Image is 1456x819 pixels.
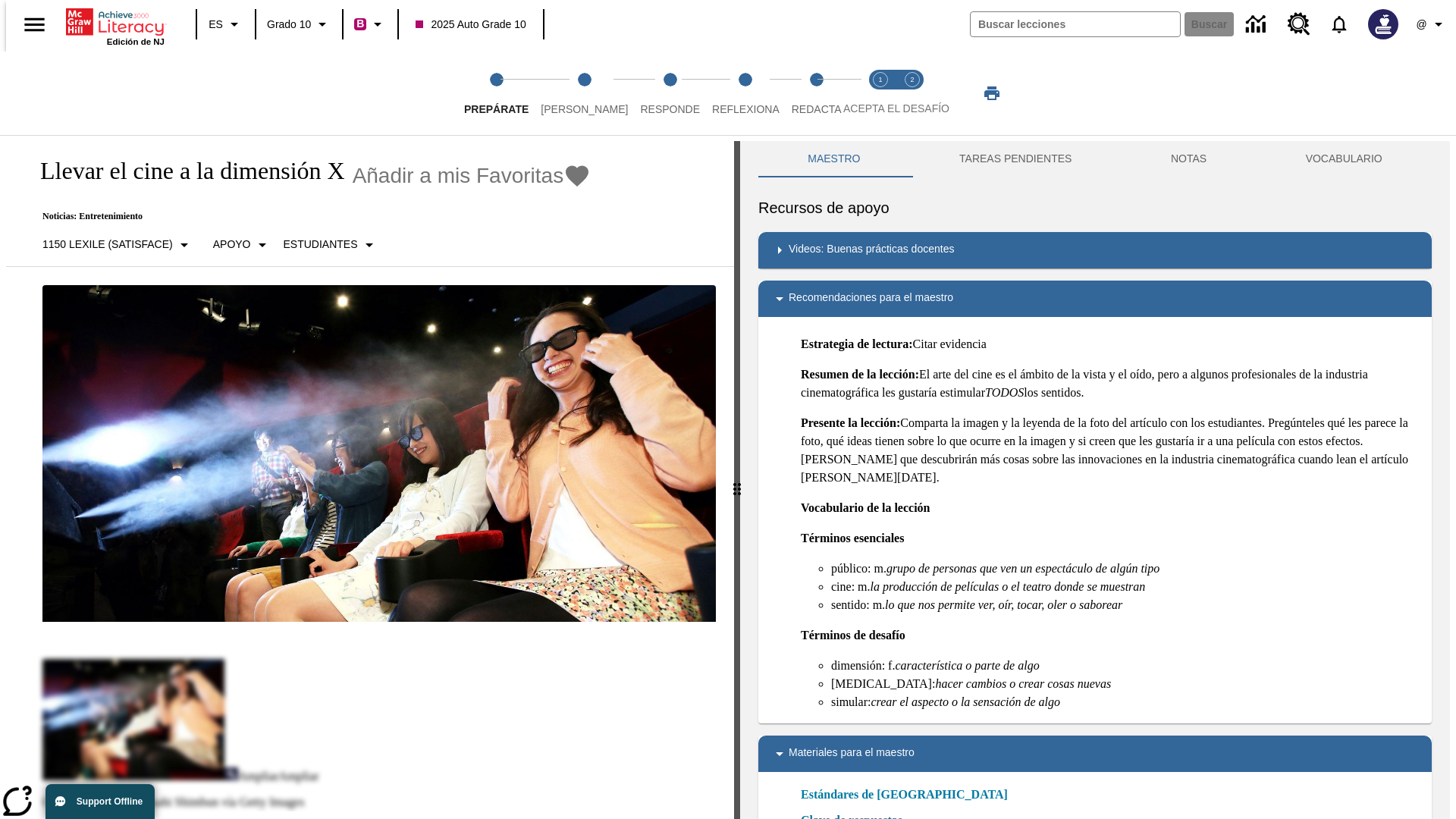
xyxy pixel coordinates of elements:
div: Recomendaciones para el maestro [758,281,1432,317]
p: Noticias: Entretenimiento [24,211,591,222]
div: Portada [66,5,165,46]
button: Support Offline [45,784,155,819]
a: Notificaciones [1319,5,1359,44]
button: Imprimir [968,80,1016,107]
strong: Presente la lección [801,416,896,429]
li: [MEDICAL_DATA]: [831,675,1420,693]
em: crear el aspecto o la sensación de algo [871,695,1060,708]
em: hacer cambios o crear cosas nuevas [935,677,1111,690]
span: B [356,14,364,33]
button: Acepta el desafío contesta step 2 of 2 [890,52,934,135]
button: Lee step 2 of 5 [529,52,640,135]
span: Responde [640,103,700,115]
li: dimensión: f. [831,657,1420,675]
div: Videos: Buenas prácticas docentes [758,232,1432,268]
strong: : [896,416,900,429]
strong: Términos de desafío [801,629,905,642]
span: Prepárate [464,103,529,115]
span: Añadir a mis Favoritas [353,164,564,188]
button: NOTAS [1122,141,1257,177]
p: Comparta la imagen y la leyenda de la foto del artículo con los estudiantes. Pregúnteles qué les ... [801,414,1420,487]
button: TAREAS PENDIENTES [910,141,1122,177]
button: Acepta el desafío lee step 1 of 2 [858,52,902,135]
li: cine: m. [831,578,1420,596]
p: Apoyo [213,237,251,253]
em: grupo de personas que ven un espectáculo de algún tipo [886,562,1159,575]
button: VOCABULARIO [1256,141,1432,177]
button: Responde step 3 of 5 [628,52,712,135]
strong: Estrategia de lectura: [801,337,913,350]
div: Instructional Panel Tabs [758,141,1432,177]
button: Lenguaje: ES, Selecciona un idioma [202,11,250,38]
p: Citar evidencia [801,335,1420,353]
input: Buscar campo [971,12,1180,36]
strong: Resumen de la lección: [801,368,919,381]
li: simular: [831,693,1420,711]
button: Grado: Grado 10, Elige un grado [261,11,337,38]
strong: Vocabulario de la lección [801,501,930,514]
p: Materiales para el maestro [789,745,915,763]
span: @ [1416,17,1426,33]
span: Reflexiona [712,103,780,115]
div: Materiales para el maestro [758,736,1432,772]
em: lo que nos permite ver, oír, tocar, oler o saborear [885,598,1122,611]
h6: Recursos de apoyo [758,196,1432,220]
button: Seleccionar estudiante [278,231,384,259]
strong: Términos esenciales [801,532,904,544]
li: público: m. [831,560,1420,578]
button: Reflexiona step 4 of 5 [700,52,792,135]
em: la producción de películas o el teatro donde se muestran [871,580,1146,593]
span: Support Offline [77,796,143,807]
div: Pulsa la tecla de intro o la barra espaciadora y luego presiona las flechas de derecha e izquierd... [734,141,740,819]
li: sentido: m. [831,596,1420,614]
a: Centro de recursos, Se abrirá en una pestaña nueva. [1279,4,1319,45]
button: Abrir el menú lateral [12,2,57,47]
button: Redacta step 5 of 5 [780,52,854,135]
span: ACEPTA EL DESAFÍO [843,102,949,115]
p: 1150 Lexile (Satisface) [42,237,173,253]
p: El arte del cine es el ámbito de la vista y el oído, pero a algunos profesionales de la industria... [801,366,1420,402]
div: reading [6,141,734,811]
button: Escoja un nuevo avatar [1359,5,1407,44]
div: activity [740,141,1450,819]
text: 1 [878,76,882,83]
button: Perfil/Configuración [1407,11,1456,38]
button: Añadir a mis Favoritas - Llevar el cine a la dimensión X [353,162,591,189]
a: Centro de información [1237,4,1279,45]
em: característica o parte de algo [895,659,1039,672]
h1: Llevar el cine a la dimensión X [24,157,345,185]
button: Tipo de apoyo, Apoyo [207,231,278,259]
img: El panel situado frente a los asientos rocía con agua nebulizada al feliz público en un cine equi... [42,285,716,622]
button: Prepárate step 1 of 5 [452,52,541,135]
p: Estudiantes [284,237,358,253]
text: 2 [910,76,914,83]
span: 2025 Auto Grade 10 [416,17,526,33]
span: [PERSON_NAME] [541,103,628,115]
button: Seleccione Lexile, 1150 Lexile (Satisface) [36,231,199,259]
p: Recomendaciones para el maestro [789,290,953,308]
button: Maestro [758,141,910,177]
button: Boost El color de la clase es rojo violeta. Cambiar el color de la clase. [348,11,393,38]
span: Grado 10 [267,17,311,33]
p: Videos: Buenas prácticas docentes [789,241,954,259]
span: ES [209,17,223,33]
span: Redacta [792,103,842,115]
img: Avatar [1368,9,1398,39]
a: Estándares de [GEOGRAPHIC_DATA] [801,786,1017,804]
span: Edición de NJ [107,37,165,46]
em: TODOS [985,386,1024,399]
